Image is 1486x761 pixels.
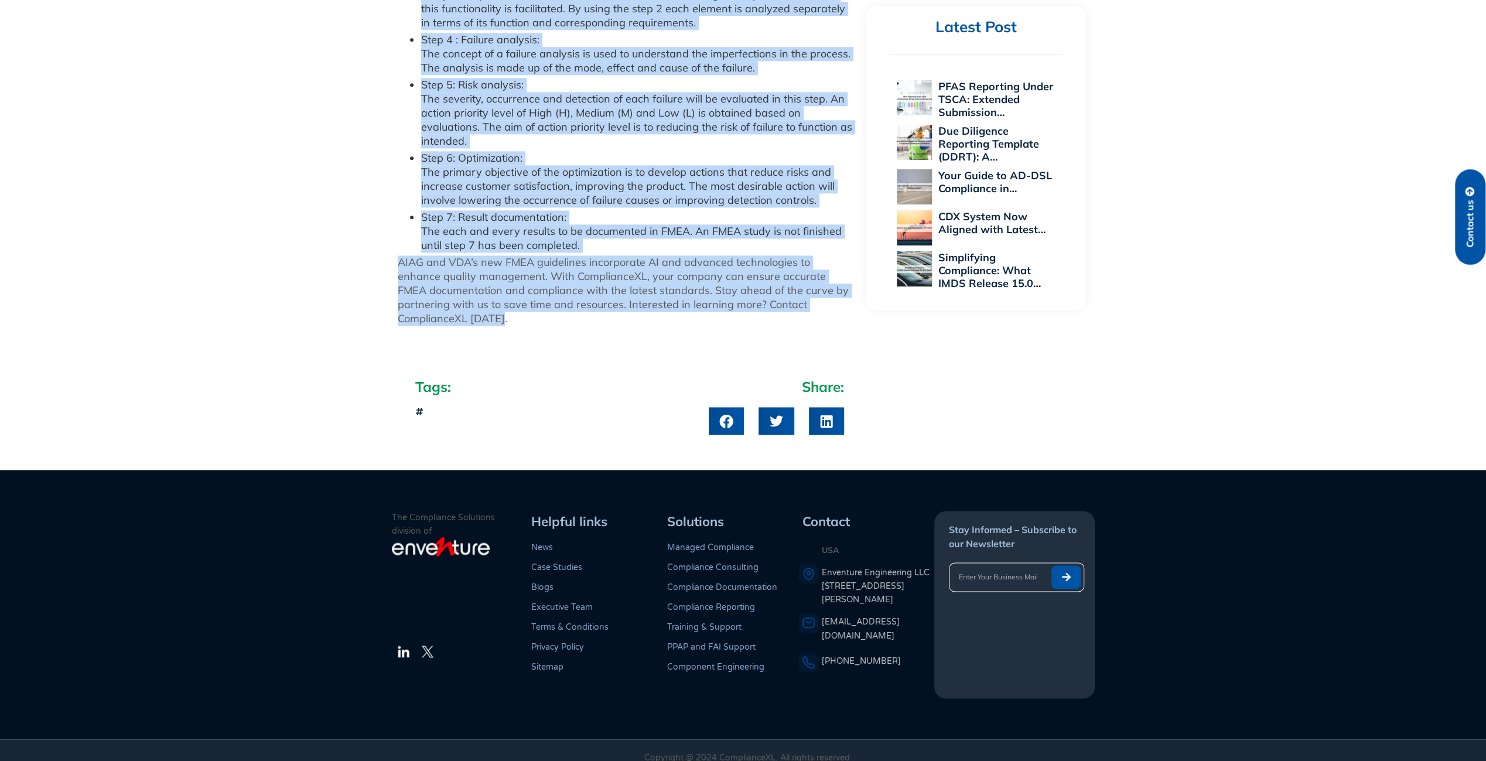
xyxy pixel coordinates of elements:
a: Due Diligence Reporting Template (DDRT): A… [938,124,1039,163]
li: Step 6: Optimization: The primary objective of the optimization is to develop actions that reduce... [421,151,855,207]
a: CDX System Now Aligned with Latest… [938,210,1045,236]
h2: Latest Post [888,18,1064,37]
a: Contact us [1455,169,1485,265]
img: An envelope representing an email [798,613,819,633]
img: CDX System Now Aligned with Latest EU POPs Rules [897,210,932,245]
h2: Tags: [415,378,698,395]
div: Share on linkedin [809,407,844,435]
li: Step 4 : Failure analysis: The concept of a failure analysis is used to understand the imperfecti... [421,33,855,75]
a: Enventure Engineering LLC[STREET_ADDRESS][PERSON_NAME] [822,566,932,607]
a: Simplifying Compliance: What IMDS Release 15.0… [938,251,1040,290]
a: Terms & Conditions [531,622,609,632]
a: Compliance Documentation [667,582,777,592]
a: Component Engineering [667,662,764,672]
a: PFAS Reporting Under TSCA: Extended Submission… [938,80,1053,119]
a: Compliance Consulting [667,562,759,572]
li: Step 5: Risk analysis: The severity, occurrence and detection of each failure will be evaluated i... [421,78,855,148]
img: enventure-light-logo_s [392,535,490,558]
a: Training & Support [667,622,742,632]
a: News [531,542,553,552]
a: Case Studies [531,562,582,572]
a: Sitemap [531,662,563,672]
a: [PHONE_NUMBER] [822,656,901,666]
img: The Twitter Logo [422,646,433,657]
img: Due Diligence Reporting Template (DDRT): A Supplier’s Roadmap to Compliance [897,125,932,160]
span: Contact [802,513,850,530]
a: Privacy Policy [531,642,584,652]
span: Stay Informed – Subscribe to our Newsletter [949,524,1077,550]
li: Step 7: Result documentation: The each and every results to be documented in FMEA. An FMEA study ... [421,210,855,252]
input: Enter Your Business Mail ID [949,565,1047,589]
a: PPAP and FAI Support [667,642,756,652]
strong: USA [822,545,839,555]
div: Share on facebook [709,407,744,435]
img: The LinkedIn Logo [397,644,411,658]
span: Solutions [667,513,724,530]
span: Contact us [1465,200,1475,247]
a: Executive Team [531,602,593,612]
img: PFAS Reporting Under TSCA: Extended Submission Period and Compliance Implications [897,80,932,115]
p: The Compliance Solutions division of [392,511,528,538]
span: Helpful links [531,513,607,530]
img: A pin icon representing a location [798,564,819,584]
a: Your Guide to AD-DSL Compliance in… [938,169,1051,195]
h2: Share: [709,378,844,395]
img: Your Guide to AD-DSL Compliance in the Aerospace and Defense Industry [897,169,932,204]
a: [EMAIL_ADDRESS][DOMAIN_NAME] [822,617,900,640]
img: A phone icon representing a telephone number [798,652,819,673]
a: Blogs [531,582,554,592]
a: Compliance Reporting [667,602,755,612]
div: Share on twitter [759,407,794,435]
p: AIAG and VDA’s new FMEA guidelines incorporate AI and advanced technologies to enhance quality ma... [398,255,855,326]
a: Managed Compliance [667,542,754,552]
img: Simplifying Compliance: What IMDS Release 15.0 Means for PCF Reporting [897,251,932,286]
